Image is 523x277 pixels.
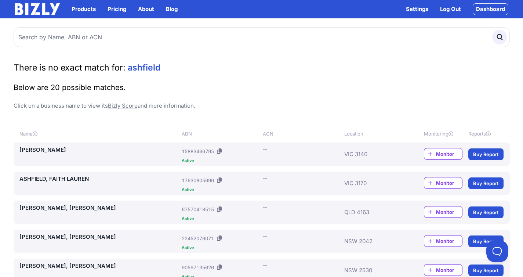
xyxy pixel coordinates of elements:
a: Buy Report [468,148,504,160]
div: ABN [182,130,260,137]
a: Monitor [424,177,462,189]
a: Buy Report [468,177,504,189]
a: [PERSON_NAME], [PERSON_NAME] [19,204,179,212]
div: ACN [263,130,341,137]
a: Blog [166,5,178,14]
a: About [138,5,154,14]
a: Buy Report [468,235,504,247]
a: Buy Report [468,206,504,218]
div: Active [182,188,260,192]
div: Reports [468,130,504,137]
a: Monitor [424,148,462,160]
div: -- [263,262,267,269]
div: NSW 2042 [344,233,402,250]
p: Click on a business name to view its and more information. [14,101,510,110]
span: Monitor [436,208,462,216]
span: Monitor [436,150,462,158]
div: 15883466795 [182,148,214,155]
div: -- [263,233,267,240]
span: Monitor [436,179,462,187]
a: [PERSON_NAME], [PERSON_NAME] [19,233,179,241]
div: Location [344,130,402,137]
div: 17630805696 [182,177,214,184]
div: Active [182,246,260,250]
div: -- [263,204,267,211]
div: Active [182,159,260,163]
iframe: Toggle Customer Support [486,240,508,262]
a: Dashboard [473,3,508,15]
span: There is no exact match for: [14,62,126,73]
a: Pricing [108,5,126,14]
div: 22452076071 [182,235,214,242]
div: VIC 3170 [344,175,402,192]
span: ashfield [128,62,160,73]
div: QLD 4163 [344,204,402,221]
a: [PERSON_NAME], [PERSON_NAME] [19,262,179,270]
div: VIC 3140 [344,145,402,163]
a: Buy Report [468,265,504,276]
a: Monitor [424,206,462,218]
div: -- [263,175,267,182]
a: Monitor [424,264,462,276]
span: Monitor [436,266,462,274]
span: Below are 20 possible matches. [14,83,126,92]
a: [PERSON_NAME] [19,145,179,154]
a: Bizly Score [108,102,138,109]
div: 67570418515 [182,206,214,213]
span: Monitor [436,237,462,245]
div: Name [19,130,179,137]
input: Search by Name, ABN or ACN [14,27,510,47]
div: 90597135626 [182,264,214,271]
button: Products [72,5,96,14]
a: Monitor [424,235,462,247]
div: -- [263,145,267,153]
div: Monitoring [424,130,462,137]
a: Settings [406,5,428,14]
div: Active [182,217,260,221]
a: Log Out [440,5,461,14]
a: ASHFIELD, FAITH LAUREN [19,175,179,183]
